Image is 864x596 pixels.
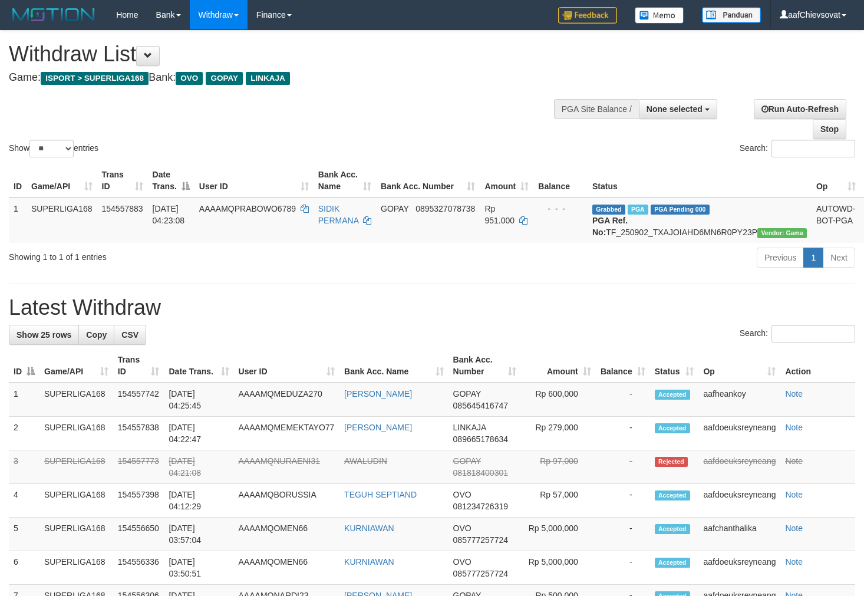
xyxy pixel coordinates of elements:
a: KURNIAWAN [344,557,394,567]
a: SIDIK PERMANA [318,204,358,225]
span: Copy 081234726319 to clipboard [453,502,508,511]
td: AAAAMQMEMEKTAYO77 [234,417,340,450]
label: Search: [740,325,855,343]
span: Accepted [655,524,690,534]
span: Accepted [655,423,690,433]
span: None selected [647,104,703,114]
a: 1 [803,248,823,268]
h1: Withdraw List [9,42,564,66]
span: LINKAJA [453,423,486,432]
span: Rejected [655,457,688,467]
td: 6 [9,551,39,585]
td: 154557838 [113,417,164,450]
span: Accepted [655,558,690,568]
td: [DATE] 03:50:51 [164,551,233,585]
span: Show 25 rows [17,330,71,340]
td: aafchanthalika [698,518,780,551]
span: Copy 089665178634 to clipboard [453,434,508,444]
td: 5 [9,518,39,551]
td: AUTOWD-BOT-PGA [812,197,860,243]
th: Action [780,349,855,383]
th: Date Trans.: activate to sort column descending [148,164,194,197]
td: AAAAMQMEDUZA270 [234,383,340,417]
span: ISPORT > SUPERLIGA168 [41,72,149,85]
a: Note [785,523,803,533]
th: Bank Acc. Number: activate to sort column ascending [376,164,480,197]
td: 1 [9,197,27,243]
td: - [596,551,650,585]
th: Status [588,164,812,197]
td: aafdoeuksreyneang [698,417,780,450]
span: GOPAY [381,204,408,213]
span: AAAAMQPRABOWO6789 [199,204,296,213]
td: [DATE] 04:21:08 [164,450,233,484]
select: Showentries [29,140,74,157]
span: GOPAY [206,72,243,85]
td: 154557773 [113,450,164,484]
span: Copy 085777257724 to clipboard [453,535,508,545]
span: Copy [86,330,107,340]
td: SUPERLIGA168 [39,383,113,417]
span: Copy 0895327078738 to clipboard [415,204,475,213]
img: Feedback.jpg [558,7,617,24]
td: AAAAMQNURAENI31 [234,450,340,484]
input: Search: [771,325,855,343]
a: [PERSON_NAME] [344,423,412,432]
td: aafheankoy [698,383,780,417]
span: OVO [176,72,203,85]
th: Game/API: activate to sort column ascending [39,349,113,383]
span: OVO [453,490,471,499]
label: Search: [740,140,855,157]
a: Show 25 rows [9,325,79,345]
th: Op: activate to sort column ascending [812,164,860,197]
td: AAAAMQOMEN66 [234,551,340,585]
div: - - - [538,203,583,215]
th: Bank Acc. Name: activate to sort column ascending [339,349,448,383]
a: Note [785,456,803,466]
td: 154556336 [113,551,164,585]
span: LINKAJA [246,72,290,85]
th: Bank Acc. Name: activate to sort column ascending [314,164,376,197]
th: Trans ID: activate to sort column ascending [97,164,148,197]
td: SUPERLIGA168 [39,450,113,484]
a: AWALUDIN [344,456,387,466]
img: MOTION_logo.png [9,6,98,24]
span: GOPAY [453,456,481,466]
td: SUPERLIGA168 [39,417,113,450]
span: PGA Pending [651,205,710,215]
td: - [596,383,650,417]
th: Game/API: activate to sort column ascending [27,164,97,197]
td: 154557398 [113,484,164,518]
span: Accepted [655,390,690,400]
a: Previous [757,248,804,268]
h1: Latest Withdraw [9,296,855,320]
span: OVO [453,557,471,567]
td: TF_250902_TXAJOIAHD6MN6R0PY23P [588,197,812,243]
td: 154556650 [113,518,164,551]
td: Rp 600,000 [521,383,596,417]
a: Note [785,389,803,399]
a: Note [785,423,803,432]
th: Date Trans.: activate to sort column ascending [164,349,233,383]
span: Grabbed [592,205,625,215]
img: Button%20Memo.svg [635,7,684,24]
td: 4 [9,484,39,518]
span: [DATE] 04:23:08 [153,204,185,225]
td: [DATE] 04:12:29 [164,484,233,518]
th: Trans ID: activate to sort column ascending [113,349,164,383]
span: Marked by aafheankoy [628,205,648,215]
span: OVO [453,523,471,533]
th: Amount: activate to sort column ascending [521,349,596,383]
a: CSV [114,325,146,345]
td: [DATE] 04:22:47 [164,417,233,450]
a: Stop [813,119,846,139]
span: Copy 081818400301 to clipboard [453,468,508,478]
th: User ID: activate to sort column ascending [194,164,314,197]
h4: Game: Bank: [9,72,564,84]
span: Rp 951.000 [484,204,515,225]
td: aafdoeuksreyneang [698,551,780,585]
td: AAAAMQBORUSSIA [234,484,340,518]
img: panduan.png [702,7,761,23]
span: 154557883 [102,204,143,213]
span: Copy 085645416747 to clipboard [453,401,508,410]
